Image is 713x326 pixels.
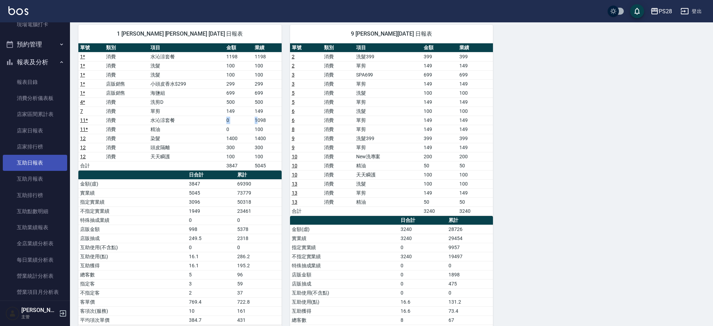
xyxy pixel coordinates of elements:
[235,297,282,306] td: 722.8
[458,143,493,152] td: 149
[104,52,149,61] td: 消費
[87,30,273,37] span: 1 [PERSON_NAME] [PERSON_NAME] [DATE] 日報表
[187,179,235,188] td: 3847
[659,7,672,16] div: PS28
[447,252,493,261] td: 19497
[292,99,295,105] a: 5
[253,143,281,152] td: 300
[78,316,187,325] td: 平均項次單價
[225,107,253,116] td: 149
[458,107,493,116] td: 100
[253,116,281,125] td: 1098
[422,207,458,216] td: 3240
[322,188,354,197] td: 消費
[422,188,458,197] td: 149
[104,97,149,107] td: 消費
[322,88,354,97] td: 消費
[292,126,295,132] a: 8
[422,170,458,179] td: 100
[149,152,225,161] td: 天天瞬護
[292,154,297,159] a: 10
[78,171,282,325] table: a dense table
[187,197,235,207] td: 3096
[149,70,225,79] td: 洗髮
[292,199,297,205] a: 13
[235,216,282,225] td: 0
[235,288,282,297] td: 37
[80,145,86,150] a: 12
[322,170,354,179] td: 消費
[78,188,187,197] td: 實業績
[322,43,354,52] th: 類別
[3,284,67,300] a: 營業項目月分析表
[78,43,104,52] th: 單號
[253,152,281,161] td: 100
[290,234,399,243] td: 實業績
[3,90,67,106] a: 消費分析儀表板
[187,297,235,306] td: 769.4
[354,70,422,79] td: SPA699
[187,288,235,297] td: 2
[422,143,458,152] td: 149
[648,4,675,19] button: PS28
[149,134,225,143] td: 染髮
[3,171,67,187] a: 互助月報表
[253,61,281,70] td: 100
[187,306,235,316] td: 10
[290,225,399,234] td: 金額(虛)
[225,134,253,143] td: 1400
[354,134,422,143] td: 洗髮399
[458,43,493,52] th: 業績
[149,61,225,70] td: 洗髮
[354,61,422,70] td: 單剪
[235,261,282,270] td: 195.2
[447,225,493,234] td: 28726
[292,181,297,187] a: 13
[447,261,493,270] td: 0
[399,297,447,306] td: 16.6
[235,171,282,180] th: 累計
[235,225,282,234] td: 5378
[235,197,282,207] td: 50318
[225,88,253,97] td: 699
[78,243,187,252] td: 互助使用(不含點)
[399,234,447,243] td: 3240
[322,70,354,79] td: 消費
[3,53,67,71] button: 報表及分析
[458,179,493,188] td: 100
[354,143,422,152] td: 單剪
[187,261,235,270] td: 16.1
[458,79,493,88] td: 149
[292,172,297,178] a: 10
[354,170,422,179] td: 天天瞬護
[399,288,447,297] td: 0
[225,116,253,125] td: 0
[21,314,57,320] p: 主管
[458,188,493,197] td: 149
[8,6,28,15] img: Logo
[292,163,297,168] a: 10
[187,225,235,234] td: 998
[253,125,281,134] td: 100
[78,270,187,279] td: 總客數
[322,161,354,170] td: 消費
[3,106,67,122] a: 店家區間累計表
[290,270,399,279] td: 店販金額
[458,70,493,79] td: 699
[253,88,281,97] td: 699
[149,88,225,97] td: 海鹽組
[422,125,458,134] td: 149
[447,288,493,297] td: 0
[3,236,67,252] a: 全店業績分析表
[292,72,295,78] a: 3
[78,197,187,207] td: 指定實業績
[225,125,253,134] td: 0
[3,123,67,139] a: 店家日報表
[292,145,295,150] a: 9
[3,252,67,268] a: 每日業績分析表
[149,43,225,52] th: 項目
[187,188,235,197] td: 5045
[422,88,458,97] td: 100
[187,252,235,261] td: 16.1
[458,125,493,134] td: 149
